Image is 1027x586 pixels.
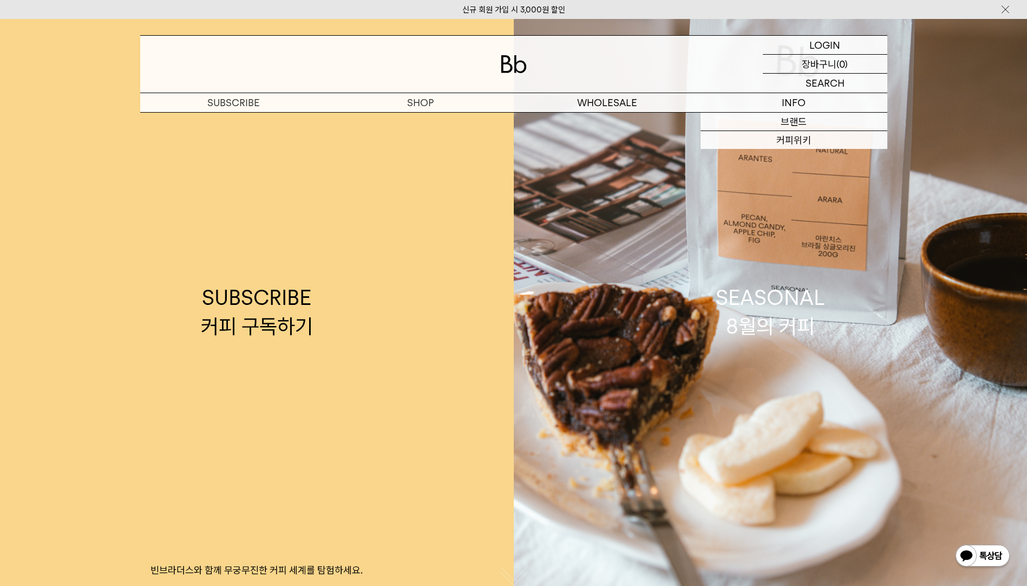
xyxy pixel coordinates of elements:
[501,55,527,73] img: 로고
[327,93,514,112] a: SHOP
[836,55,848,73] p: (0)
[701,93,887,112] p: INFO
[806,74,845,93] p: SEARCH
[140,93,327,112] a: SUBSCRIBE
[201,283,313,341] div: SUBSCRIBE 커피 구독하기
[701,113,887,131] a: 브랜드
[763,36,887,55] a: LOGIN
[809,36,840,54] p: LOGIN
[716,283,825,341] div: SEASONAL 8월의 커피
[701,131,887,149] a: 커피위키
[954,544,1011,570] img: 카카오톡 채널 1:1 채팅 버튼
[514,93,701,112] p: WHOLESALE
[802,55,836,73] p: 장바구니
[462,5,565,15] a: 신규 회원 가입 시 3,000원 할인
[763,55,887,74] a: 장바구니 (0)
